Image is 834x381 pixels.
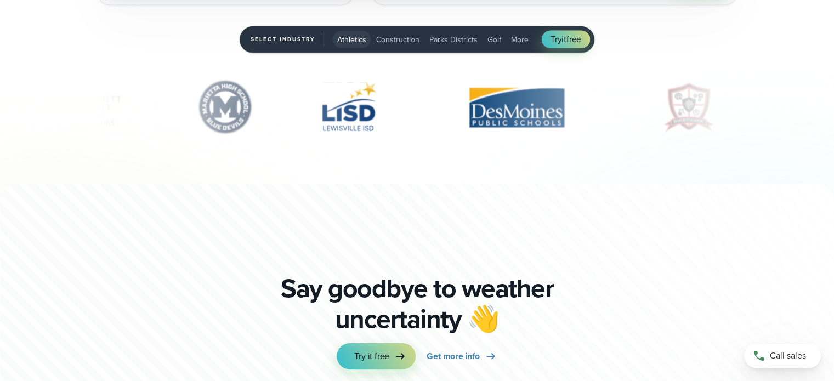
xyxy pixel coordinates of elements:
span: Athletics [337,34,366,46]
a: Call sales [744,344,821,368]
div: slideshow [97,80,737,140]
span: Golf [487,34,501,46]
span: Try free [551,33,581,46]
span: Get more info [427,350,479,363]
div: 5 of 10 [312,80,385,135]
a: Try it free [337,343,416,369]
div: 4 of 10 [192,80,259,135]
img: Des-Moines-Public-Schools.svg [438,80,594,135]
button: Parks Districts [425,31,482,48]
img: Marietta-High-School.svg [192,80,259,135]
span: Construction [376,34,419,46]
img: Lewisville ISD logo [312,80,385,135]
button: Athletics [333,31,371,48]
img: Gwinnett-County-Public-Schools.svg [37,80,139,135]
button: Golf [483,31,506,48]
span: More [511,34,529,46]
span: it [561,33,566,46]
a: Tryitfree [542,31,590,48]
div: 3 of 10 [37,80,139,135]
p: Say goodbye to weather uncertainty 👋 [277,273,558,334]
span: Call sales [770,349,806,362]
button: More [507,31,533,48]
button: Construction [372,31,424,48]
a: Get more info [427,343,497,369]
div: 6 of 10 [438,80,594,135]
div: 7 of 10 [646,80,731,135]
span: Select Industry [251,33,324,46]
span: Parks Districts [429,34,478,46]
span: Try it free [354,350,389,363]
